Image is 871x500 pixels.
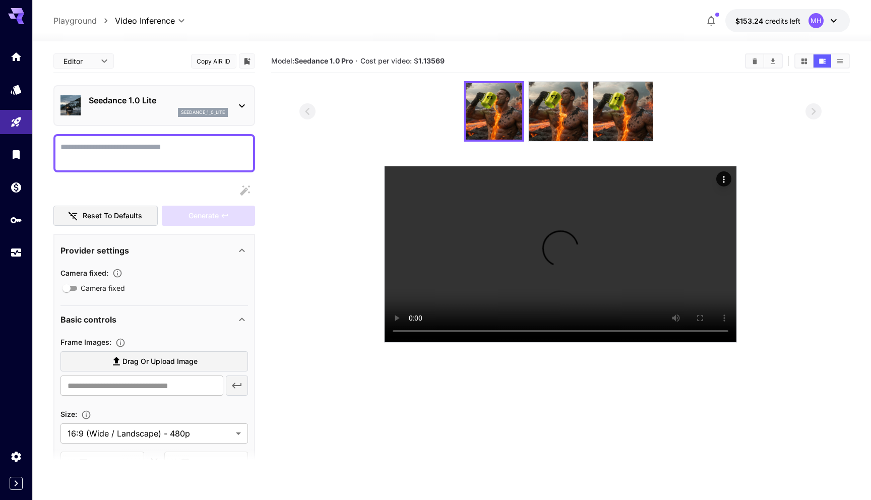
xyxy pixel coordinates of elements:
[10,116,22,129] div: Playground
[242,55,252,67] button: Add to library
[735,16,800,26] div: $153.2415
[746,54,764,68] button: Clear videos
[122,355,198,368] span: Drag or upload image
[10,148,22,161] div: Library
[808,13,824,28] div: MH
[271,56,353,65] span: Model:
[191,54,236,69] button: Copy AIR ID
[10,214,22,226] div: API Keys
[60,314,116,326] p: Basic controls
[735,17,765,25] span: $153.24
[60,338,111,346] span: Frame Images :
[418,56,445,65] b: 1.13569
[795,54,813,68] button: Show videos in grid view
[831,54,849,68] button: Show videos in list view
[10,477,23,490] button: Expand sidebar
[355,55,358,67] p: ·
[60,351,248,372] label: Drag or upload image
[10,181,22,194] div: Wallet
[77,410,95,420] button: Adjust the dimensions of the generated image by specifying its width and height in pixels, or sel...
[10,50,22,63] div: Home
[814,54,831,68] button: Show videos in video view
[60,307,248,332] div: Basic controls
[10,83,22,96] div: Models
[716,171,731,186] div: Actions
[794,53,850,69] div: Show videos in grid viewShow videos in video viewShow videos in list view
[81,283,125,293] span: Camera fixed
[466,83,522,140] img: SAAAAAElFTkSuQmCC
[725,9,850,32] button: $153.2415MH
[111,338,130,348] button: Upload frame images.
[60,410,77,418] span: Size :
[53,15,115,27] nav: breadcrumb
[68,427,232,440] span: 16:9 (Wide / Landscape) - 480p
[10,246,22,259] div: Usage
[89,94,228,106] p: Seedance 1.0 Lite
[53,206,158,226] button: Reset to defaults
[60,244,129,257] p: Provider settings
[765,17,800,25] span: credits left
[294,56,353,65] b: Seedance 1.0 Pro
[60,269,108,277] span: Camera fixed :
[10,450,22,463] div: Settings
[115,15,175,27] span: Video Inference
[745,53,783,69] div: Clear videosDownload All
[764,54,782,68] button: Download All
[593,82,653,141] img: ibyFUAAAAAZJREFUAwDulSM05AekqgAAAABJRU5ErkJggg==
[360,56,445,65] span: Cost per video: $
[60,238,248,263] div: Provider settings
[60,90,248,121] div: Seedance 1.0 Liteseedance_1_0_lite
[53,15,97,27] a: Playground
[529,82,588,141] img: 9zm3mhAAAABklEQVQDAAfv5b0f0gzSAAAAAElFTkSuQmCC
[181,109,225,116] p: seedance_1_0_lite
[64,56,95,67] span: Editor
